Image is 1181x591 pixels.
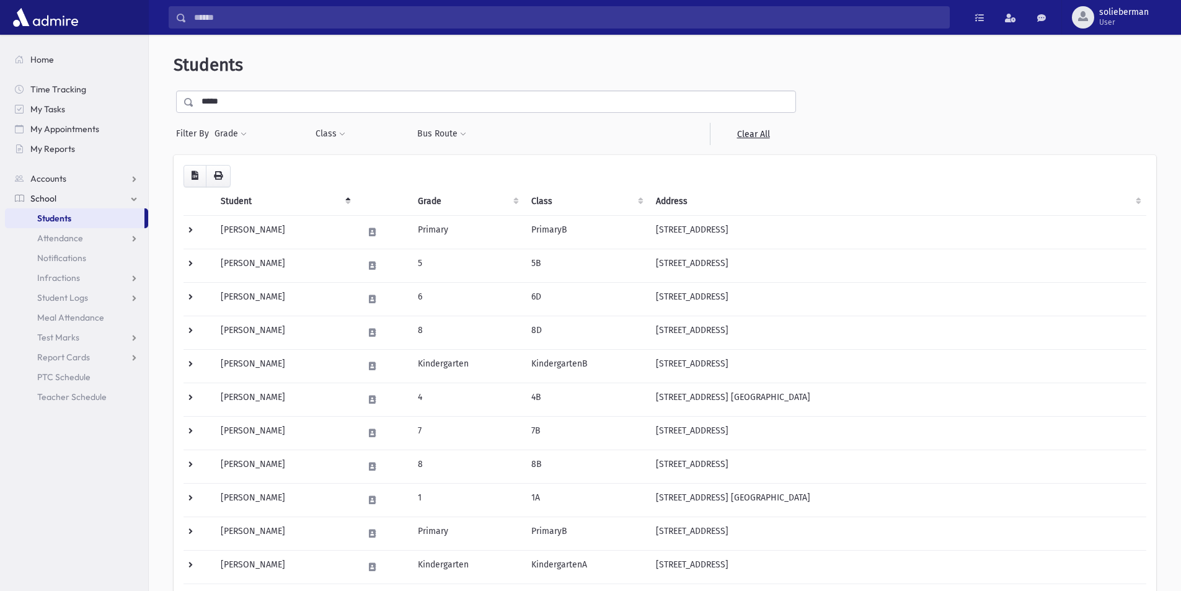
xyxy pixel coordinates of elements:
[524,450,648,483] td: 8B
[410,215,524,249] td: Primary
[410,383,524,416] td: 4
[524,349,648,383] td: KindergartenB
[213,282,356,316] td: [PERSON_NAME]
[410,249,524,282] td: 5
[417,123,467,145] button: Bus Route
[30,193,56,204] span: School
[5,327,148,347] a: Test Marks
[5,169,148,189] a: Accounts
[648,550,1146,584] td: [STREET_ADDRESS]
[5,308,148,327] a: Meal Attendance
[648,383,1146,416] td: [STREET_ADDRESS] [GEOGRAPHIC_DATA]
[5,189,148,208] a: School
[648,450,1146,483] td: [STREET_ADDRESS]
[37,312,104,323] span: Meal Attendance
[648,316,1146,349] td: [STREET_ADDRESS]
[410,282,524,316] td: 6
[30,104,65,115] span: My Tasks
[5,347,148,367] a: Report Cards
[10,5,81,30] img: AdmirePro
[710,123,796,145] a: Clear All
[5,228,148,248] a: Attendance
[410,187,524,216] th: Grade: activate to sort column ascending
[524,416,648,450] td: 7B
[315,123,346,145] button: Class
[5,99,148,119] a: My Tasks
[37,252,86,264] span: Notifications
[37,292,88,303] span: Student Logs
[648,215,1146,249] td: [STREET_ADDRESS]
[37,213,71,224] span: Students
[524,215,648,249] td: PrimaryB
[213,215,356,249] td: [PERSON_NAME]
[524,550,648,584] td: KindergartenA
[37,332,79,343] span: Test Marks
[524,249,648,282] td: 5B
[176,127,214,140] span: Filter By
[213,450,356,483] td: [PERSON_NAME]
[184,165,206,187] button: CSV
[213,383,356,416] td: [PERSON_NAME]
[648,517,1146,550] td: [STREET_ADDRESS]
[648,416,1146,450] td: [STREET_ADDRESS]
[5,248,148,268] a: Notifications
[5,208,144,228] a: Students
[213,550,356,584] td: [PERSON_NAME]
[5,367,148,387] a: PTC Schedule
[206,165,231,187] button: Print
[1099,7,1149,17] span: solieberman
[410,517,524,550] td: Primary
[5,288,148,308] a: Student Logs
[410,316,524,349] td: 8
[648,483,1146,517] td: [STREET_ADDRESS] [GEOGRAPHIC_DATA]
[524,316,648,349] td: 8D
[524,483,648,517] td: 1A
[410,416,524,450] td: 7
[213,483,356,517] td: [PERSON_NAME]
[37,272,80,283] span: Infractions
[30,123,99,135] span: My Appointments
[5,139,148,159] a: My Reports
[410,349,524,383] td: Kindergarten
[213,187,356,216] th: Student: activate to sort column descending
[524,517,648,550] td: PrimaryB
[410,450,524,483] td: 8
[213,416,356,450] td: [PERSON_NAME]
[5,79,148,99] a: Time Tracking
[30,54,54,65] span: Home
[524,383,648,416] td: 4B
[213,349,356,383] td: [PERSON_NAME]
[648,349,1146,383] td: [STREET_ADDRESS]
[214,123,247,145] button: Grade
[648,249,1146,282] td: [STREET_ADDRESS]
[30,84,86,95] span: Time Tracking
[213,517,356,550] td: [PERSON_NAME]
[213,316,356,349] td: [PERSON_NAME]
[524,282,648,316] td: 6D
[5,119,148,139] a: My Appointments
[37,233,83,244] span: Attendance
[5,268,148,288] a: Infractions
[174,55,243,75] span: Students
[37,391,107,402] span: Teacher Schedule
[213,249,356,282] td: [PERSON_NAME]
[187,6,949,29] input: Search
[410,483,524,517] td: 1
[5,387,148,407] a: Teacher Schedule
[1099,17,1149,27] span: User
[648,187,1146,216] th: Address: activate to sort column ascending
[410,550,524,584] td: Kindergarten
[37,352,90,363] span: Report Cards
[5,50,148,69] a: Home
[30,173,66,184] span: Accounts
[37,371,91,383] span: PTC Schedule
[524,187,648,216] th: Class: activate to sort column ascending
[648,282,1146,316] td: [STREET_ADDRESS]
[30,143,75,154] span: My Reports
